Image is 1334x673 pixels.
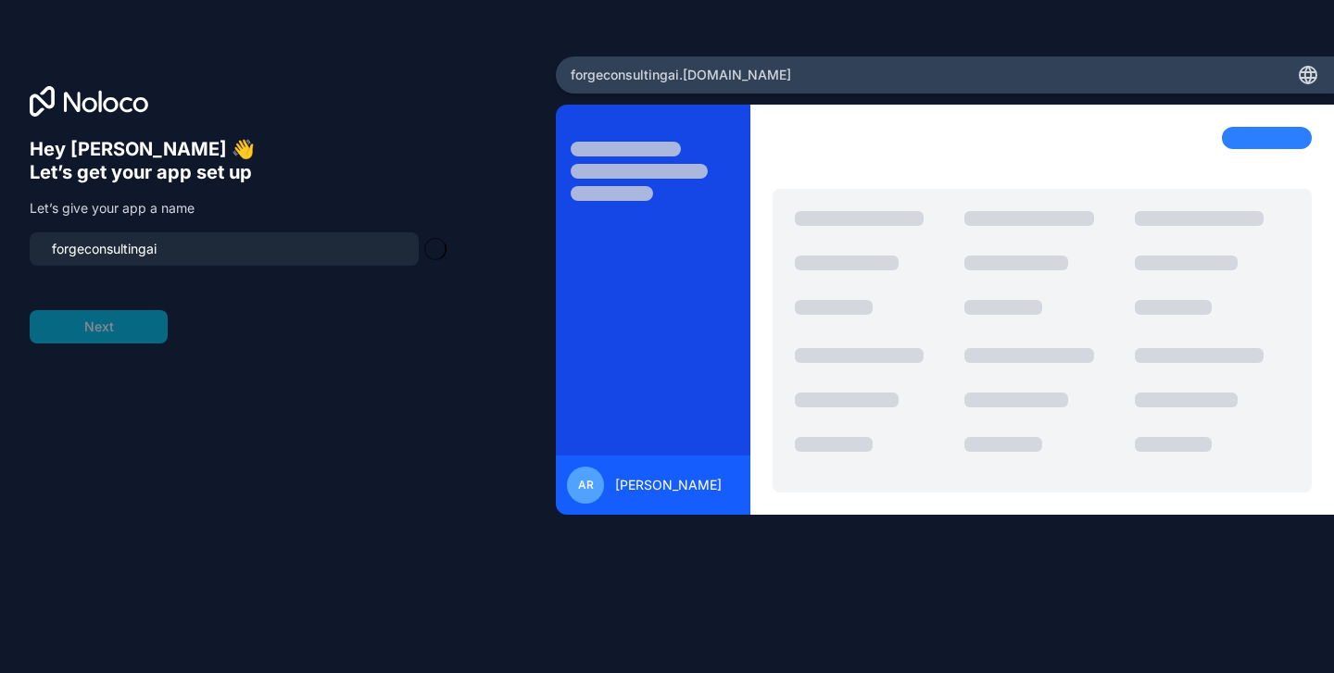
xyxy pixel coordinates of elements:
h6: Hey [PERSON_NAME] 👋 [30,138,445,161]
h6: Let’s get your app set up [30,161,445,184]
span: AR [578,478,594,492]
span: forgeconsultingai .[DOMAIN_NAME] [571,66,791,84]
input: my-team [41,236,408,262]
p: Let’s give your app a name [30,199,445,218]
span: [PERSON_NAME] [615,476,722,494]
